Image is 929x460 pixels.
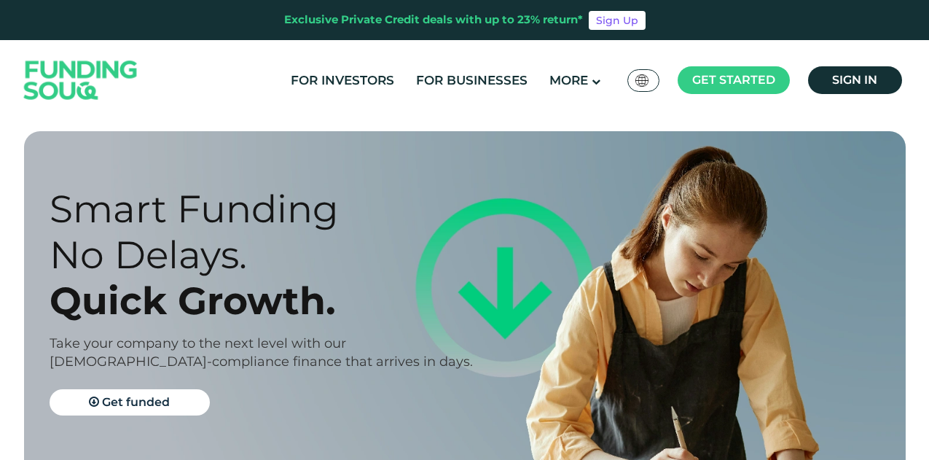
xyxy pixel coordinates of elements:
[50,232,490,278] div: No Delays.
[9,44,152,117] img: Logo
[50,353,490,371] div: [DEMOGRAPHIC_DATA]-compliance finance that arrives in days.
[102,395,170,409] span: Get funded
[589,11,646,30] a: Sign Up
[808,66,902,94] a: Sign in
[692,73,775,87] span: Get started
[50,186,490,232] div: Smart Funding
[412,69,531,93] a: For Businesses
[287,69,398,93] a: For Investors
[50,335,490,353] div: Take your company to the next level with our
[635,74,648,87] img: SA Flag
[284,12,583,28] div: Exclusive Private Credit deals with up to 23% return*
[549,73,588,87] span: More
[832,73,877,87] span: Sign in
[50,278,490,324] div: Quick Growth.
[50,389,210,416] a: Get funded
